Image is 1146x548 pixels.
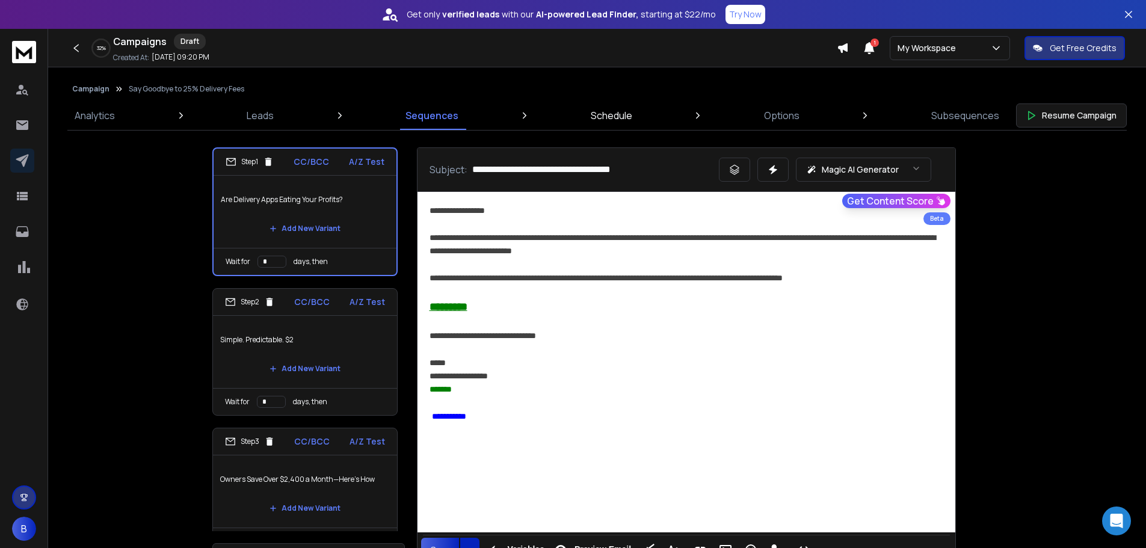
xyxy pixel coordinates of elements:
[591,108,632,123] p: Schedule
[294,257,328,266] p: days, then
[221,183,389,217] p: Are Delivery Apps Eating Your Profits?
[260,357,350,381] button: Add New Variant
[152,52,209,62] p: [DATE] 09:20 PM
[75,108,115,123] p: Analytics
[220,463,390,496] p: Owners Save Over $2,400 a Month—Here’s How
[239,101,281,130] a: Leads
[350,296,385,308] p: A/Z Test
[842,194,950,208] button: Get Content Score
[220,323,390,357] p: Simple. Predictable. $2
[584,101,639,130] a: Schedule
[247,108,274,123] p: Leads
[442,8,499,20] strong: verified leads
[796,158,931,182] button: Magic AI Generator
[67,101,122,130] a: Analytics
[898,42,961,54] p: My Workspace
[72,84,109,94] button: Campaign
[225,397,250,407] p: Wait for
[870,38,879,47] span: 1
[924,101,1006,130] a: Subsequences
[407,8,716,20] p: Get only with our starting at $22/mo
[226,156,274,167] div: Step 1
[1102,506,1131,535] div: Open Intercom Messenger
[725,5,765,24] button: Try Now
[430,162,467,177] p: Subject:
[225,436,275,447] div: Step 3
[212,147,398,276] li: Step1CC/BCCA/Z TestAre Delivery Apps Eating Your Profits?Add New VariantWait fordays, then
[294,156,329,168] p: CC/BCC
[729,8,762,20] p: Try Now
[822,164,899,176] p: Magic AI Generator
[113,53,149,63] p: Created At:
[349,156,384,168] p: A/Z Test
[1016,103,1127,128] button: Resume Campaign
[405,108,458,123] p: Sequences
[260,496,350,520] button: Add New Variant
[398,101,466,130] a: Sequences
[350,436,385,448] p: A/Z Test
[225,297,275,307] div: Step 2
[113,34,167,49] h1: Campaigns
[536,8,638,20] strong: AI-powered Lead Finder,
[226,257,250,266] p: Wait for
[764,108,799,123] p: Options
[293,397,327,407] p: days, then
[97,45,106,52] p: 32 %
[212,288,398,416] li: Step2CC/BCCA/Z TestSimple. Predictable. $2Add New VariantWait fordays, then
[12,517,36,541] button: B
[294,296,330,308] p: CC/BCC
[294,436,330,448] p: CC/BCC
[174,34,206,49] div: Draft
[757,101,807,130] a: Options
[931,108,999,123] p: Subsequences
[260,217,350,241] button: Add New Variant
[923,212,950,225] div: Beta
[129,84,244,94] p: Say Goodbye to 25% Delivery Fees
[12,41,36,63] img: logo
[1024,36,1125,60] button: Get Free Credits
[1050,42,1117,54] p: Get Free Credits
